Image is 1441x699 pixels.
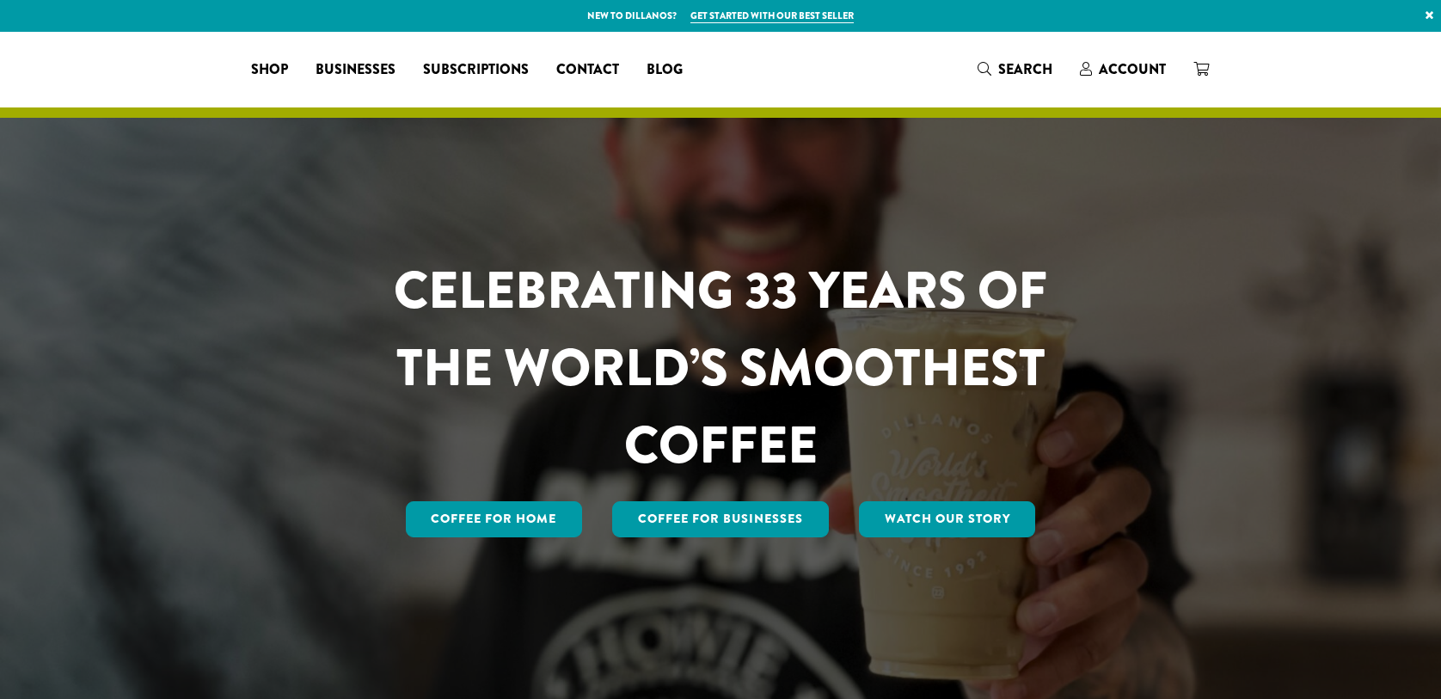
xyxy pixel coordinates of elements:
[1099,59,1166,79] span: Account
[612,501,829,537] a: Coffee For Businesses
[859,501,1036,537] a: Watch Our Story
[316,59,396,81] span: Businesses
[964,55,1066,83] a: Search
[998,59,1052,79] span: Search
[237,56,302,83] a: Shop
[251,59,288,81] span: Shop
[556,59,619,81] span: Contact
[647,59,683,81] span: Blog
[343,252,1098,484] h1: CELEBRATING 33 YEARS OF THE WORLD’S SMOOTHEST COFFEE
[690,9,854,23] a: Get started with our best seller
[406,501,583,537] a: Coffee for Home
[423,59,529,81] span: Subscriptions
